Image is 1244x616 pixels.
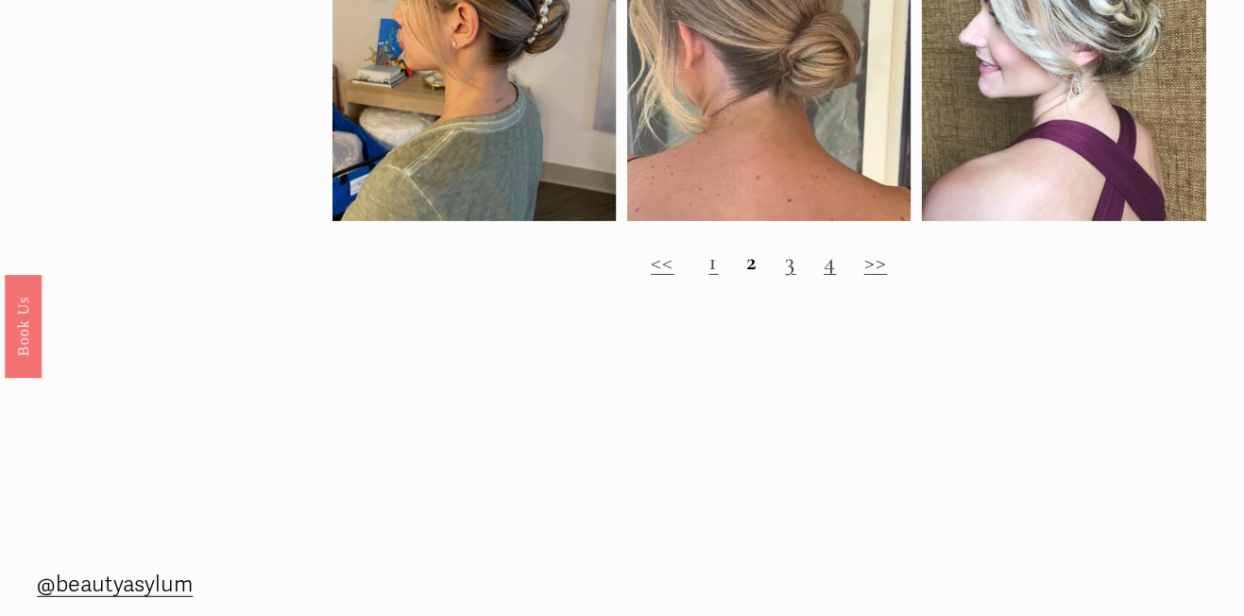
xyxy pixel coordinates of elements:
[786,247,796,277] a: 3
[5,275,42,378] a: Book Us
[746,247,758,277] strong: 2
[709,247,719,277] a: 1
[652,247,675,277] a: <<
[825,247,837,277] a: 4
[864,247,888,277] a: >>
[38,565,194,605] a: @beautyasylum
